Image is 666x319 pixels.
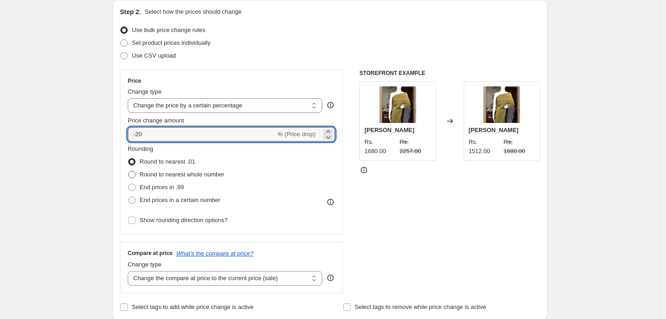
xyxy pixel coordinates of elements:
[469,138,500,156] div: Rs. 1512.00
[140,217,227,223] span: Show rounding direction options?
[277,131,315,138] span: % (Price drop)
[132,52,176,59] span: Use CSV upload
[364,138,396,156] div: Rs. 1680.00
[128,250,173,257] h3: Compare at price
[359,69,540,77] h6: STOREFRONT EXAMPLE
[128,117,184,124] span: Price change amount
[145,7,242,16] p: Select how the prices should change
[379,86,416,123] img: MustardKushiSaree_80x.webp
[128,145,153,152] span: Rounding
[120,7,141,16] h2: Step 2.
[140,158,195,165] span: Round to nearest .01
[326,273,335,282] div: help
[504,138,535,156] strike: Rs. 1680.00
[483,86,520,123] img: MustardKushiSaree_80x.webp
[128,261,162,268] span: Change type
[176,250,254,257] button: What's the compare at price?
[128,77,141,85] h3: Price
[132,303,254,310] span: Select tags to add while price change is active
[132,27,205,33] span: Use bulk price change rules
[469,127,519,133] span: [PERSON_NAME]
[355,303,487,310] span: Select tags to remove while price change is active
[140,171,224,178] span: Round to nearest whole number
[140,197,220,203] span: End prices in a certain number
[326,101,335,110] div: help
[140,184,184,191] span: End prices in .99
[128,88,162,95] span: Change type
[400,138,431,156] strike: Rs. 2257.00
[132,39,211,46] span: Set product prices individually
[128,127,276,142] input: -15
[364,127,414,133] span: [PERSON_NAME]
